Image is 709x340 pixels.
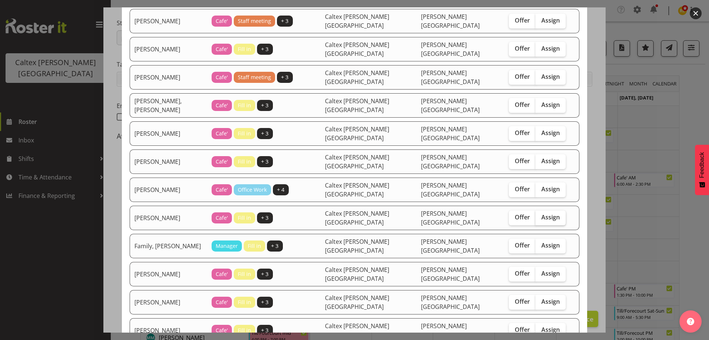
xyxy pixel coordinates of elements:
td: [PERSON_NAME] [130,206,207,230]
span: + 3 [281,73,288,81]
span: Caltex [PERSON_NAME][GEOGRAPHIC_DATA] [325,209,389,226]
td: [PERSON_NAME] [130,121,207,146]
span: Offer [515,17,530,24]
span: Caltex [PERSON_NAME][GEOGRAPHIC_DATA] [325,69,389,86]
span: Caltex [PERSON_NAME][GEOGRAPHIC_DATA] [325,294,389,311]
td: [PERSON_NAME], [PERSON_NAME] [130,93,207,118]
span: Fill in [238,158,251,166]
span: Offer [515,101,530,108]
span: Fill in [238,270,251,278]
span: + 3 [261,45,268,53]
span: Offer [515,73,530,80]
span: Assign [541,17,560,24]
span: Cafe' [216,186,228,194]
span: Fill in [238,214,251,222]
span: Assign [541,326,560,333]
td: [PERSON_NAME] [130,178,207,202]
button: Feedback - Show survey [695,145,709,195]
span: Caltex [PERSON_NAME][GEOGRAPHIC_DATA] [325,153,389,170]
td: [PERSON_NAME] [130,149,207,174]
span: Office Work [238,186,267,194]
td: [PERSON_NAME] [130,65,207,90]
span: Fill in [248,242,261,250]
span: Offer [515,129,530,137]
span: Manager [216,242,238,250]
span: Staff meeting [238,73,271,81]
span: Cafe' [216,101,228,110]
span: Caltex [PERSON_NAME][GEOGRAPHIC_DATA] [325,13,389,30]
span: Assign [541,101,560,108]
span: + 3 [261,101,268,110]
span: Assign [541,157,560,165]
span: Assign [541,73,560,80]
span: Caltex [PERSON_NAME][GEOGRAPHIC_DATA] [325,97,389,114]
span: Offer [515,185,530,193]
span: Fill in [238,129,251,138]
span: + 3 [261,129,268,138]
span: Cafe' [216,326,228,334]
span: Caltex [PERSON_NAME][GEOGRAPHIC_DATA] [325,238,389,255]
span: Offer [515,270,530,277]
td: [PERSON_NAME] [130,290,207,314]
td: [PERSON_NAME] [130,37,207,61]
span: Caltex [PERSON_NAME][GEOGRAPHIC_DATA] [325,322,389,339]
span: Fill in [238,101,251,110]
span: [PERSON_NAME][GEOGRAPHIC_DATA] [421,322,480,339]
span: Feedback [699,152,705,178]
span: [PERSON_NAME][GEOGRAPHIC_DATA] [421,153,480,170]
span: + 3 [271,242,278,250]
span: Offer [515,213,530,221]
span: + 3 [261,270,268,278]
span: + 3 [261,326,268,334]
span: + 3 [261,158,268,166]
span: Caltex [PERSON_NAME][GEOGRAPHIC_DATA] [325,41,389,58]
span: Cafe' [216,298,228,306]
span: [PERSON_NAME][GEOGRAPHIC_DATA] [421,41,480,58]
span: [PERSON_NAME][GEOGRAPHIC_DATA] [421,209,480,226]
td: [PERSON_NAME] [130,262,207,286]
span: Staff meeting [238,17,271,25]
span: Offer [515,157,530,165]
td: Family, [PERSON_NAME] [130,234,207,258]
span: Cafe' [216,270,228,278]
span: Cafe' [216,73,228,81]
span: Caltex [PERSON_NAME][GEOGRAPHIC_DATA] [325,266,389,283]
span: [PERSON_NAME][GEOGRAPHIC_DATA] [421,181,480,198]
span: Assign [541,185,560,193]
span: Cafe' [216,158,228,166]
span: + 4 [277,186,284,194]
span: Assign [541,242,560,249]
span: [PERSON_NAME][GEOGRAPHIC_DATA] [421,238,480,255]
span: + 3 [261,298,268,306]
span: [PERSON_NAME][GEOGRAPHIC_DATA] [421,266,480,283]
span: Caltex [PERSON_NAME][GEOGRAPHIC_DATA] [325,125,389,142]
span: + 3 [261,214,268,222]
span: Assign [541,213,560,221]
span: [PERSON_NAME][GEOGRAPHIC_DATA] [421,125,480,142]
span: [PERSON_NAME][GEOGRAPHIC_DATA] [421,97,480,114]
span: Offer [515,298,530,305]
span: + 3 [281,17,288,25]
span: Offer [515,242,530,249]
img: help-xxl-2.png [687,318,694,325]
span: Fill in [238,45,251,53]
span: Offer [515,45,530,52]
span: Caltex [PERSON_NAME][GEOGRAPHIC_DATA] [325,181,389,198]
span: Assign [541,129,560,137]
span: [PERSON_NAME][GEOGRAPHIC_DATA] [421,294,480,311]
span: Cafe' [216,45,228,53]
span: [PERSON_NAME][GEOGRAPHIC_DATA] [421,13,480,30]
span: Cafe' [216,214,228,222]
span: Assign [541,298,560,305]
span: Offer [515,326,530,333]
span: Assign [541,270,560,277]
span: Fill in [238,326,251,334]
td: [PERSON_NAME] [130,9,207,33]
span: Assign [541,45,560,52]
span: Cafe' [216,17,228,25]
span: Fill in [238,298,251,306]
span: [PERSON_NAME][GEOGRAPHIC_DATA] [421,69,480,86]
span: Cafe' [216,129,228,138]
